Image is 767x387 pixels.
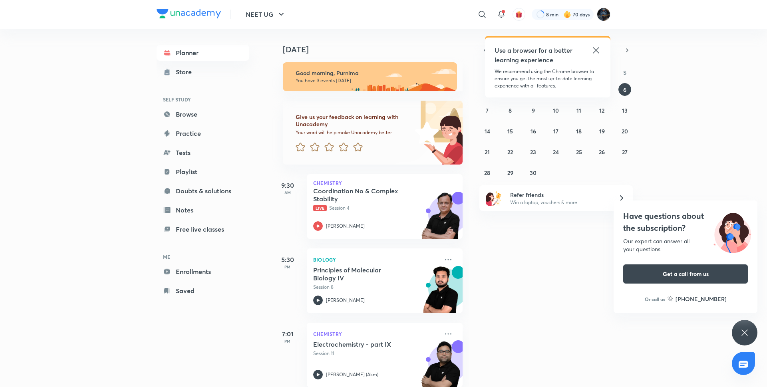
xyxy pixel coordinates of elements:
[157,264,249,280] a: Enrollments
[553,127,558,135] abbr: September 17, 2025
[553,107,559,114] abbr: September 10, 2025
[645,296,665,303] p: Or call us
[283,62,457,91] img: morning
[563,10,571,18] img: streak
[618,104,631,117] button: September 13, 2025
[419,266,463,321] img: unacademy
[157,45,249,61] a: Planner
[157,125,249,141] a: Practice
[495,68,601,89] p: We recommend using the Chrome browser to ensure you get the most up-to-date learning experience w...
[485,127,490,135] abbr: September 14, 2025
[599,127,605,135] abbr: September 19, 2025
[596,125,608,137] button: September 19, 2025
[576,148,582,156] abbr: September 25, 2025
[157,9,221,18] img: Company Logo
[530,169,537,177] abbr: September 30, 2025
[157,283,249,299] a: Saved
[157,183,249,199] a: Doubts & solutions
[486,190,502,206] img: referral
[599,107,604,114] abbr: September 12, 2025
[241,6,291,22] button: NEET UG
[313,350,439,357] p: Session 11
[623,237,748,253] div: Our expert can answer all your questions
[576,107,581,114] abbr: September 11, 2025
[596,145,608,158] button: September 26, 2025
[481,125,494,137] button: September 14, 2025
[623,86,626,93] abbr: September 6, 2025
[527,145,540,158] button: September 23, 2025
[176,67,197,77] div: Store
[596,104,608,117] button: September 12, 2025
[550,145,562,158] button: September 24, 2025
[157,145,249,161] a: Tests
[157,202,249,218] a: Notes
[313,181,456,185] p: Chemistry
[532,107,535,114] abbr: September 9, 2025
[572,145,585,158] button: September 25, 2025
[326,371,378,378] p: [PERSON_NAME] (Akm)
[157,250,249,264] h6: ME
[527,104,540,117] button: September 9, 2025
[550,125,562,137] button: September 17, 2025
[313,329,439,339] p: Chemistry
[668,295,727,303] a: [PHONE_NUMBER]
[623,264,748,284] button: Get a call from us
[296,129,412,136] p: Your word will help make Unacademy better
[509,107,512,114] abbr: September 8, 2025
[272,329,304,339] h5: 7:01
[272,190,304,195] p: AM
[507,148,513,156] abbr: September 22, 2025
[507,127,513,135] abbr: September 15, 2025
[618,125,631,137] button: September 20, 2025
[527,125,540,137] button: September 16, 2025
[599,148,605,156] abbr: September 26, 2025
[272,181,304,190] h5: 9:30
[481,104,494,117] button: September 7, 2025
[326,297,365,304] p: [PERSON_NAME]
[622,107,628,114] abbr: September 13, 2025
[504,145,517,158] button: September 22, 2025
[272,339,304,343] p: PM
[481,145,494,158] button: September 21, 2025
[531,127,536,135] abbr: September 16, 2025
[296,77,450,84] p: You have 3 events [DATE]
[272,255,304,264] h5: 5:30
[510,191,608,199] h6: Refer friends
[388,101,463,165] img: feedback_image
[157,9,221,20] a: Company Logo
[157,93,249,106] h6: SELF STUDY
[515,11,523,18] img: avatar
[283,45,471,54] h4: [DATE]
[313,266,413,282] h5: Principles of Molecular Biology IV
[510,199,608,206] p: Win a laptop, vouchers & more
[296,69,450,77] h6: Good morning, Purnima
[296,113,412,128] h6: Give us your feedback on learning with Unacademy
[553,148,559,156] abbr: September 24, 2025
[313,205,327,211] span: Live
[513,8,525,21] button: avatar
[313,204,439,212] p: Session 4
[313,187,413,203] h5: Coordination No & Complex Stability
[313,284,439,291] p: Session 8
[507,169,513,177] abbr: September 29, 2025
[550,104,562,117] button: September 10, 2025
[481,166,494,179] button: September 28, 2025
[326,222,365,230] p: [PERSON_NAME]
[622,127,628,135] abbr: September 20, 2025
[530,148,536,156] abbr: September 23, 2025
[313,255,439,264] p: Biology
[486,107,489,114] abbr: September 7, 2025
[622,148,628,156] abbr: September 27, 2025
[504,166,517,179] button: September 29, 2025
[623,210,748,234] h4: Have questions about the subscription?
[495,46,574,65] h5: Use a browser for a better learning experience
[572,125,585,137] button: September 18, 2025
[618,145,631,158] button: September 27, 2025
[485,148,490,156] abbr: September 21, 2025
[618,83,631,96] button: September 6, 2025
[157,64,249,80] a: Store
[504,125,517,137] button: September 15, 2025
[572,104,585,117] button: September 11, 2025
[419,192,463,247] img: unacademy
[707,210,757,253] img: ttu_illustration_new.svg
